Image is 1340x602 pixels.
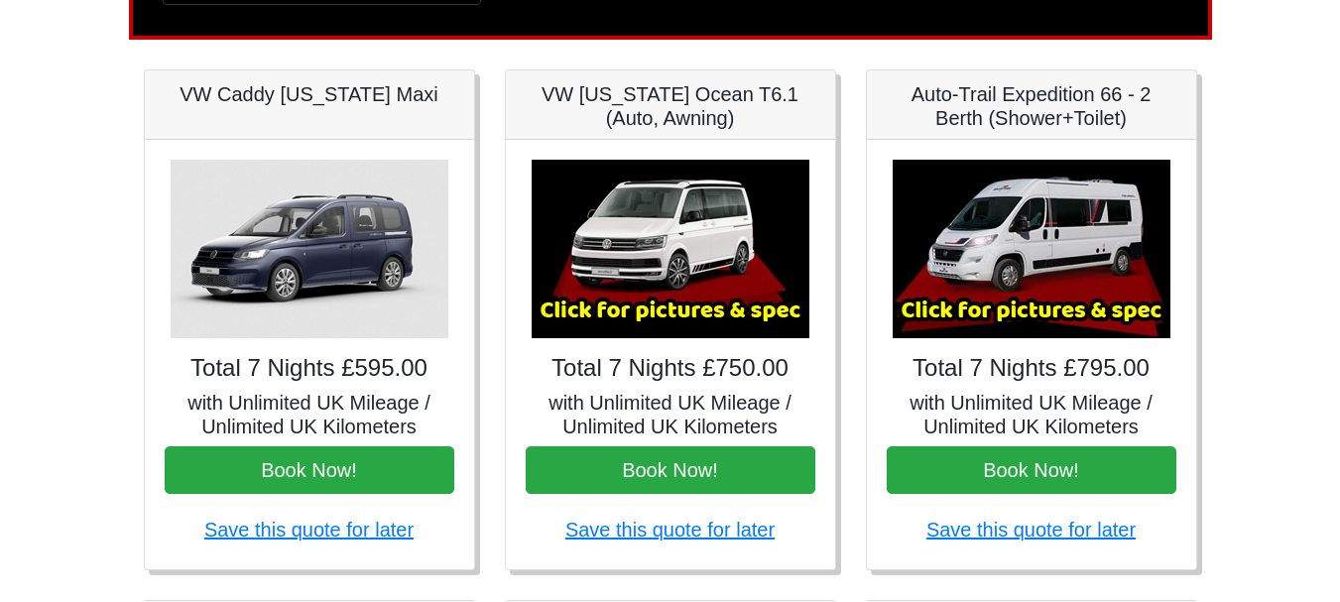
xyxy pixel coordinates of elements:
button: Book Now! [526,446,815,494]
h5: Auto-Trail Expedition 66 - 2 Berth (Shower+Toilet) [887,82,1176,130]
h5: with Unlimited UK Mileage / Unlimited UK Kilometers [887,391,1176,438]
h5: with Unlimited UK Mileage / Unlimited UK Kilometers [526,391,815,438]
h5: with Unlimited UK Mileage / Unlimited UK Kilometers [165,391,454,438]
h4: Total 7 Nights £750.00 [526,354,815,383]
h5: VW Caddy [US_STATE] Maxi [165,82,454,106]
img: VW Caddy California Maxi [171,160,448,338]
img: Auto-Trail Expedition 66 - 2 Berth (Shower+Toilet) [893,160,1170,338]
a: Save this quote for later [565,519,775,541]
a: Save this quote for later [926,519,1136,541]
img: VW California Ocean T6.1 (Auto, Awning) [532,160,809,338]
button: Book Now! [887,446,1176,494]
a: Save this quote for later [204,519,414,541]
h4: Total 7 Nights £795.00 [887,354,1176,383]
h5: VW [US_STATE] Ocean T6.1 (Auto, Awning) [526,82,815,130]
h4: Total 7 Nights £595.00 [165,354,454,383]
button: Book Now! [165,446,454,494]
